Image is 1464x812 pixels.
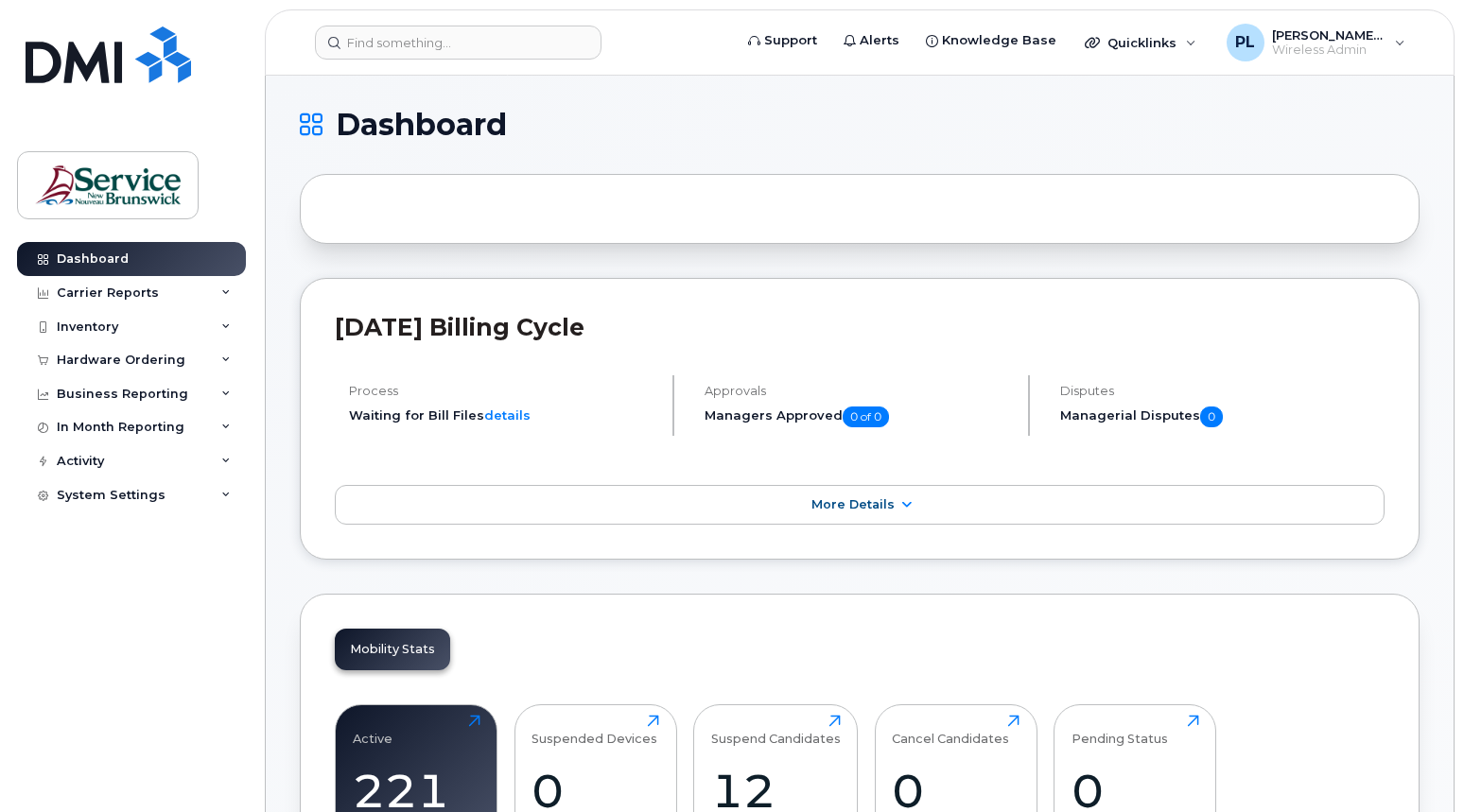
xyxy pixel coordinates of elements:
[811,497,895,511] span: More Details
[335,313,1385,341] h2: [DATE] Billing Cycle
[336,111,507,139] span: Dashboard
[484,407,531,423] a: details
[892,715,1009,746] div: Cancel Candidates
[843,406,889,427] span: 0 of 0
[705,384,1012,398] h4: Approvals
[353,715,392,746] div: Active
[349,406,656,424] li: Waiting for Bill Files
[1060,384,1385,398] h4: Disputes
[1060,406,1385,427] h5: Managerial Disputes
[1072,715,1168,746] div: Pending Status
[711,715,841,746] div: Suspend Candidates
[532,715,657,746] div: Suspended Devices
[1200,406,1223,427] span: 0
[349,384,656,398] h4: Process
[705,406,1012,427] h5: Managers Approved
